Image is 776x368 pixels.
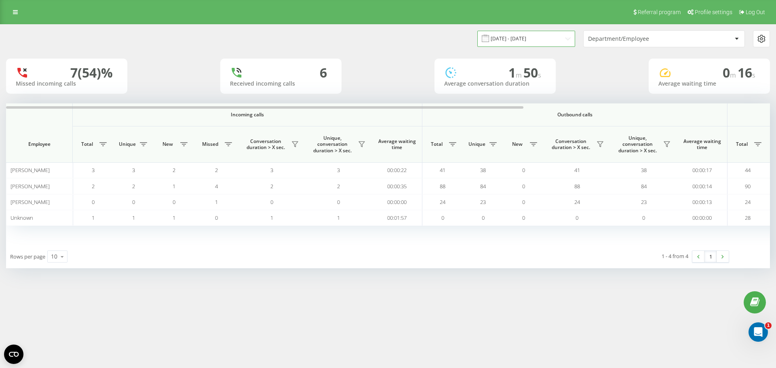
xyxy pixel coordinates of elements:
[92,183,95,190] span: 2
[94,111,401,118] span: Incoming calls
[522,214,525,221] span: 0
[522,166,525,174] span: 0
[745,166,751,174] span: 44
[117,141,137,147] span: Unique
[677,178,727,194] td: 00:00:14
[574,166,580,174] span: 41
[230,80,332,87] div: Received incoming calls
[378,138,416,151] span: Average waiting time
[11,183,50,190] span: [PERSON_NAME]
[574,198,580,206] span: 24
[738,64,755,81] span: 16
[752,71,755,80] span: s
[516,71,523,80] span: m
[508,64,523,81] span: 1
[658,80,760,87] div: Average waiting time
[641,198,647,206] span: 23
[522,183,525,190] span: 0
[641,166,647,174] span: 38
[749,322,768,342] iframe: Intercom live chat
[704,251,717,262] a: 1
[215,166,218,174] span: 2
[441,214,444,221] span: 0
[730,71,738,80] span: m
[337,183,340,190] span: 2
[732,141,752,147] span: Total
[372,162,422,178] td: 00:00:22
[11,198,50,206] span: [PERSON_NAME]
[642,214,645,221] span: 0
[426,141,447,147] span: Total
[92,198,95,206] span: 0
[270,166,273,174] span: 3
[337,198,340,206] span: 0
[677,210,727,226] td: 00:00:00
[215,183,218,190] span: 4
[588,36,685,42] div: Department/Employee
[173,198,175,206] span: 0
[467,141,487,147] span: Unique
[745,198,751,206] span: 24
[173,183,175,190] span: 1
[574,183,580,190] span: 88
[51,252,57,261] div: 10
[614,135,661,154] span: Unique, conversation duration > Х sec.
[92,166,95,174] span: 3
[677,194,727,210] td: 00:00:13
[480,198,486,206] span: 23
[11,214,33,221] span: Unknown
[576,214,578,221] span: 0
[683,138,721,151] span: Average waiting time
[270,214,273,221] span: 1
[746,9,765,15] span: Log Out
[132,214,135,221] span: 1
[10,253,45,260] span: Rows per page
[13,141,65,147] span: Employee
[337,214,340,221] span: 1
[309,135,356,154] span: Unique, conversation duration > Х sec.
[638,9,681,15] span: Referral program
[538,71,541,80] span: s
[372,210,422,226] td: 00:01:57
[92,214,95,221] span: 1
[242,138,289,151] span: Conversation duration > Х sec.
[677,162,727,178] td: 00:00:17
[158,141,178,147] span: New
[70,65,113,80] div: 7 (54)%
[132,166,135,174] span: 3
[523,64,541,81] span: 50
[132,183,135,190] span: 2
[372,194,422,210] td: 00:00:00
[548,138,594,151] span: Conversation duration > Х sec.
[198,141,222,147] span: Missed
[270,183,273,190] span: 2
[440,198,445,206] span: 24
[320,65,327,80] div: 6
[507,141,527,147] span: New
[641,183,647,190] span: 84
[173,214,175,221] span: 1
[444,80,546,87] div: Average conversation duration
[745,214,751,221] span: 28
[132,198,135,206] span: 0
[522,198,525,206] span: 0
[440,183,445,190] span: 88
[745,183,751,190] span: 90
[16,80,118,87] div: Missed incoming calls
[723,64,738,81] span: 0
[440,166,445,174] span: 41
[441,111,709,118] span: Outbound calls
[765,322,772,329] span: 1
[215,214,218,221] span: 0
[372,178,422,194] td: 00:00:35
[173,166,175,174] span: 2
[270,198,273,206] span: 0
[11,166,50,174] span: [PERSON_NAME]
[482,214,485,221] span: 0
[662,252,688,260] div: 1 - 4 from 4
[337,166,340,174] span: 3
[215,198,218,206] span: 1
[4,345,23,364] button: Open CMP widget
[480,183,486,190] span: 84
[77,141,97,147] span: Total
